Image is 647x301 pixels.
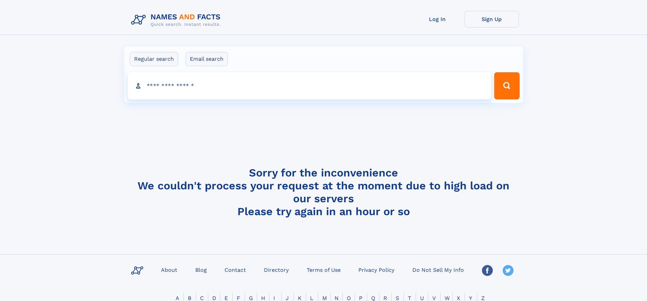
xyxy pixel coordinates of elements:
a: Blog [193,265,210,275]
h4: Sorry for the inconvenience We couldn't process your request at the moment due to high load on ou... [128,166,519,218]
img: Twitter [503,265,514,276]
button: Search Button [494,72,519,99]
a: About [158,265,180,275]
a: Log In [410,11,465,27]
input: search input [128,72,491,99]
a: Do Not Sell My Info [410,265,467,275]
a: Directory [261,265,291,275]
img: Logo Names and Facts [128,11,226,29]
a: Sign Up [465,11,519,27]
a: Terms of Use [304,265,343,275]
label: Email search [185,52,228,66]
label: Regular search [130,52,178,66]
img: Facebook [482,265,493,276]
a: Privacy Policy [356,265,397,275]
a: Contact [222,265,249,275]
